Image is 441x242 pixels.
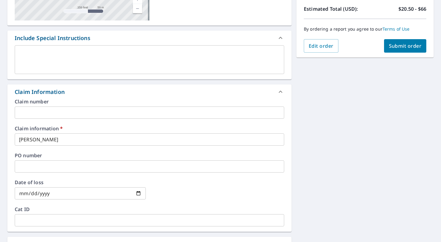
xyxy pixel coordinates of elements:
[383,26,410,32] a: Terms of Use
[384,39,427,53] button: Submit order
[15,126,284,131] label: Claim information
[15,180,146,185] label: Date of loss
[15,34,90,42] div: Include Special Instructions
[15,99,284,104] label: Claim number
[309,43,334,49] span: Edit order
[7,31,292,45] div: Include Special Instructions
[133,4,142,13] a: Current Level 17, Zoom Out
[15,207,284,212] label: Cat ID
[398,5,426,13] p: $20.50 - $66
[7,84,292,99] div: Claim Information
[15,153,284,158] label: PO number
[15,88,65,96] div: Claim Information
[304,5,365,13] p: Estimated Total (USD):
[389,43,422,49] span: Submit order
[304,39,338,53] button: Edit order
[304,26,426,32] p: By ordering a report you agree to our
